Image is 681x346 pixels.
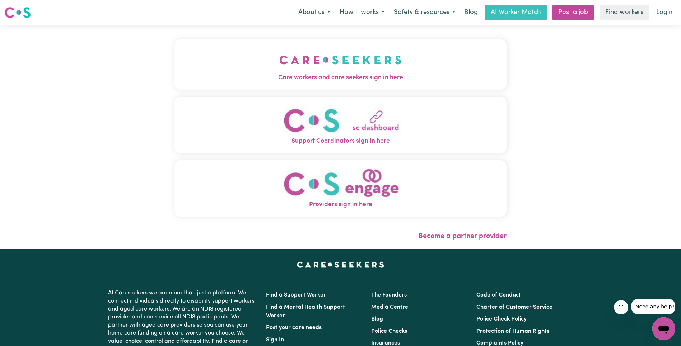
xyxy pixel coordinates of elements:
button: Support Coordinators sign in here [174,97,507,153]
iframe: Message from company [631,299,675,314]
a: Find workers [600,5,649,20]
a: Find a Support Worker [266,292,326,298]
a: Blog [460,5,482,20]
iframe: Close message [614,300,628,314]
a: Post your care needs [266,325,322,331]
span: Care workers and care seekers sign in here [174,73,507,82]
a: Careseekers home page [297,262,384,267]
a: Become a partner provider [418,233,507,240]
a: Insurances [371,340,400,346]
button: Safety & resources [389,5,460,20]
a: Protection of Human Rights [476,328,549,334]
a: Media Centre [371,304,408,310]
iframe: Button to launch messaging window [652,317,675,340]
a: Charter of Customer Service [476,304,552,310]
a: Post a job [552,5,594,20]
a: Complaints Policy [476,340,523,346]
button: Providers sign in here [174,160,507,217]
button: How it works [335,5,389,20]
a: Login [652,5,677,20]
a: Police Check Policy [476,316,527,322]
a: Code of Conduct [476,292,521,298]
button: About us [294,5,335,20]
img: Careseekers logo [4,6,31,19]
a: Police Checks [371,328,407,334]
a: The Founders [371,292,407,298]
button: Care workers and care seekers sign in here [174,39,507,90]
a: Sign In [266,337,284,343]
span: Support Coordinators sign in here [174,137,507,146]
a: Careseekers logo [4,4,31,21]
span: Providers sign in here [174,200,507,209]
a: Find a Mental Health Support Worker [266,304,345,319]
a: Blog [371,316,383,322]
a: AI Worker Match [485,5,547,20]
